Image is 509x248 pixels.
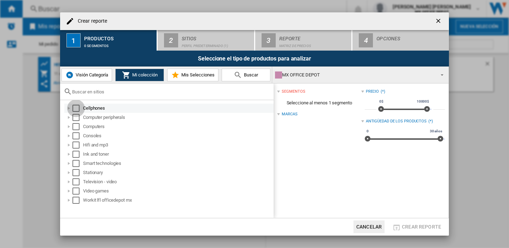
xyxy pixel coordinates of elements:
[182,33,251,40] div: Sitios
[83,105,273,112] div: Cellphones
[242,72,258,77] span: Buscar
[353,220,385,233] button: Cancelar
[432,14,446,28] button: getI18NText('BUTTONS.CLOSE_DIALOG')
[72,89,270,94] input: Buscar en sitios
[255,30,352,51] button: 3 Reporte Matriz de precios
[84,33,154,40] div: Productos
[72,197,83,204] md-checkbox: Select
[83,188,273,195] div: Video games
[65,71,74,79] img: wiser-icon-blue.png
[83,114,273,121] div: Computer peripherals
[279,40,349,48] div: Matriz de precios
[275,70,434,80] div: MX OFFICE DEPOT
[72,151,83,158] md-checkbox: Select
[359,33,373,47] div: 4
[72,123,83,130] md-checkbox: Select
[83,132,273,139] div: Consoles
[60,30,157,51] button: 1 Productos 0 segmentos
[277,96,361,110] span: Seleccione al menos 1 segmento
[83,197,273,204] div: Workit lfl officedepot mx
[72,132,83,139] md-checkbox: Select
[180,72,215,77] span: Mis Selecciones
[83,123,273,130] div: Computers
[390,220,443,233] button: Crear reporte
[416,99,430,104] span: 10000$
[72,114,83,121] md-checkbox: Select
[182,40,251,48] div: Perfil predeterminado (1)
[164,33,178,47] div: 2
[130,72,158,77] span: Mi colección
[366,89,379,94] div: Precio
[83,169,273,176] div: Stationary
[158,30,255,51] button: 2 Sitios Perfil predeterminado (1)
[60,51,449,67] div: Seleccione el tipo de productos para analizar
[74,18,107,25] h4: Crear reporte
[282,89,305,94] div: segmentos
[435,17,443,26] ng-md-icon: getI18NText('BUTTONS.CLOSE_DIALOG')
[167,69,218,81] button: Mis Selecciones
[72,142,83,149] md-checkbox: Select
[72,160,83,167] md-checkbox: Select
[222,69,270,81] button: Buscar
[366,119,427,124] div: Antigüedad de los productos
[376,33,446,40] div: Opciones
[83,178,273,185] div: Television - video
[83,160,273,167] div: Smart technologies
[83,151,273,158] div: Ink and toner
[282,111,297,117] div: Marcas
[429,128,443,134] span: 30 años
[378,99,385,104] span: 0$
[365,128,370,134] span: 0
[72,188,83,195] md-checkbox: Select
[84,40,154,48] div: 0 segmentos
[72,169,83,176] md-checkbox: Select
[66,33,81,47] div: 1
[74,72,108,77] span: Visión Categoría
[262,33,276,47] div: 3
[83,142,273,149] div: Hifi and mp3
[62,69,112,81] button: Visión Categoría
[115,69,164,81] button: Mi colección
[402,224,441,230] span: Crear reporte
[352,30,449,51] button: 4 Opciones
[72,178,83,185] md-checkbox: Select
[72,105,83,112] md-checkbox: Select
[279,33,349,40] div: Reporte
